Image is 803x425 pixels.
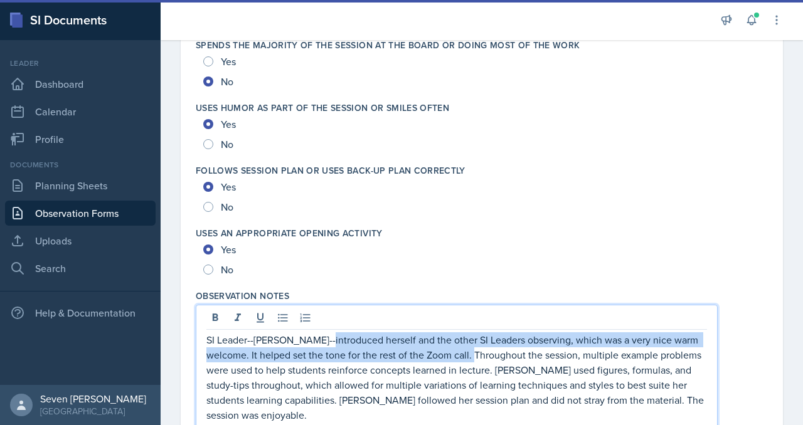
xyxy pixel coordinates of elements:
[5,300,156,325] div: Help & Documentation
[5,99,156,124] a: Calendar
[5,256,156,281] a: Search
[196,102,449,114] label: Uses humor as part of the session or smiles often
[196,227,383,239] label: Uses an appropriate opening activity
[5,173,156,198] a: Planning Sheets
[5,159,156,171] div: Documents
[5,127,156,152] a: Profile
[5,228,156,253] a: Uploads
[221,138,233,150] span: No
[196,290,289,302] label: Observation Notes
[5,71,156,97] a: Dashboard
[206,332,707,422] p: SI Leader--[PERSON_NAME]--introduced herself and the other SI Leaders observing, which was a very...
[5,58,156,69] div: Leader
[221,243,236,256] span: Yes
[5,201,156,226] a: Observation Forms
[221,201,233,213] span: No
[221,75,233,88] span: No
[196,39,580,51] label: Spends the majority of the session at the board or doing most of the work
[40,392,146,405] div: Seven [PERSON_NAME]
[40,405,146,417] div: [GEOGRAPHIC_DATA]
[221,263,233,276] span: No
[221,181,236,193] span: Yes
[221,118,236,130] span: Yes
[221,55,236,68] span: Yes
[196,164,465,177] label: Follows session plan or uses back-up plan correctly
